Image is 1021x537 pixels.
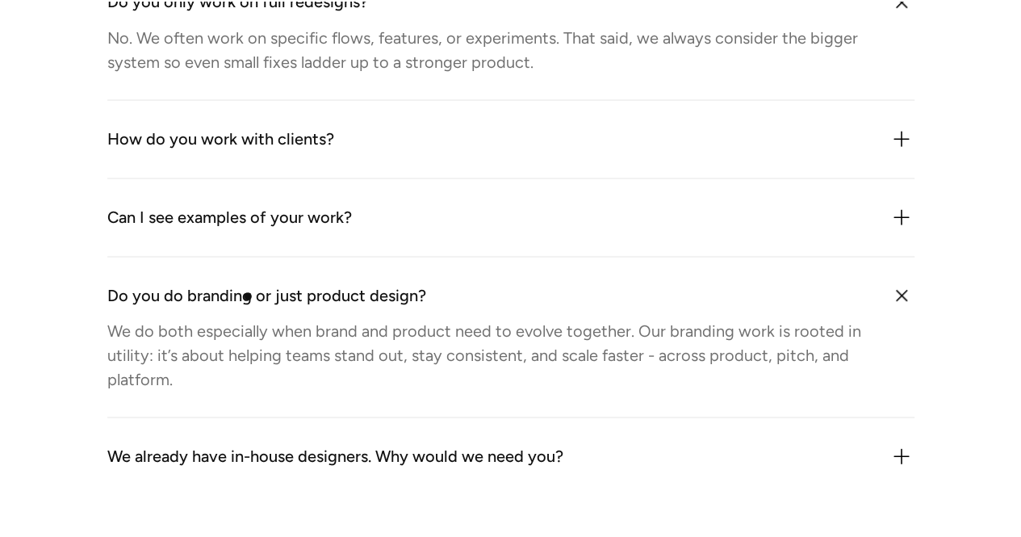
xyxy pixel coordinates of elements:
[107,318,871,391] div: We do both especially when brand and product need to evolve together. Our branding work is rooted...
[107,204,352,230] div: Can I see examples of your work?
[107,443,563,469] div: We already have in-house designers. Why would we need you?
[107,25,871,73] div: No. We often work on specific flows, features, or experiments. That said, we always consider the ...
[107,126,334,152] div: How do you work with clients?
[107,283,426,308] div: Do you do branding or just product design?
